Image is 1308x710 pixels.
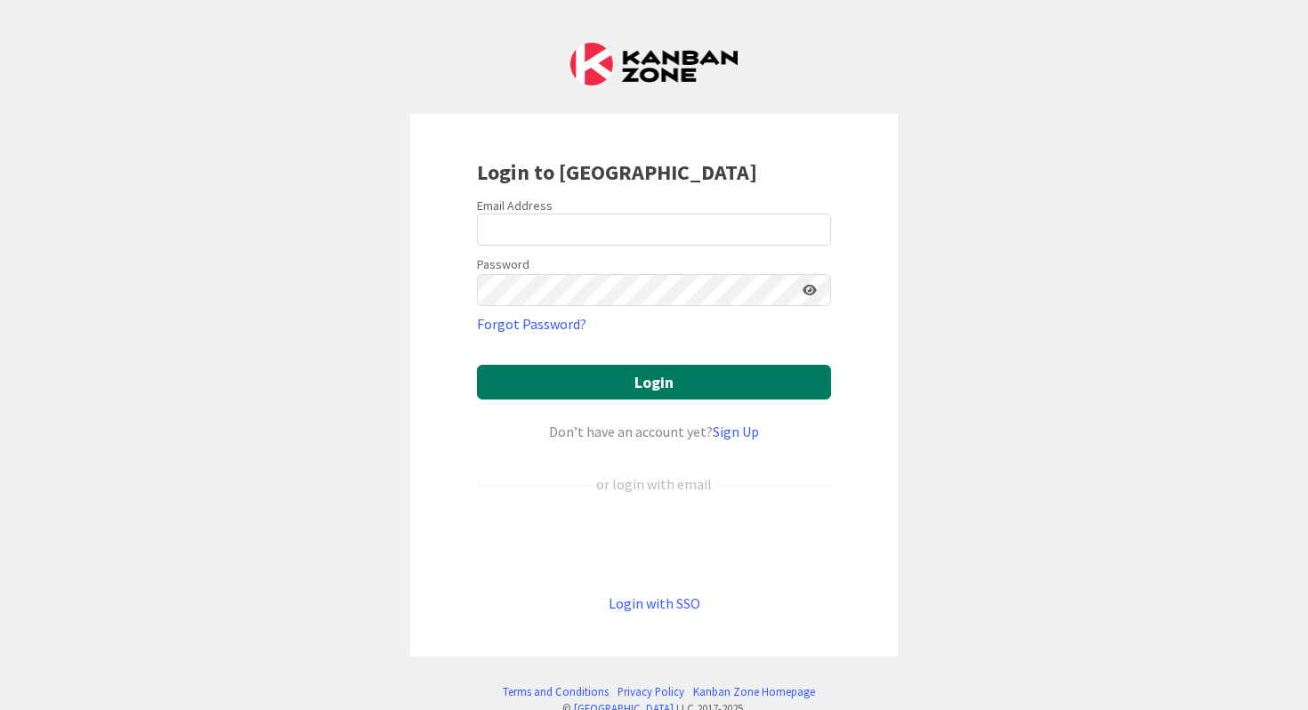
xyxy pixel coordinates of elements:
a: Terms and Conditions [503,683,609,700]
a: Privacy Policy [618,683,684,700]
div: Don’t have an account yet? [477,421,831,442]
label: Password [477,255,529,274]
iframe: Sign in with Google Button [468,524,840,563]
b: Login to [GEOGRAPHIC_DATA] [477,158,757,186]
div: or login with email [592,473,716,495]
button: Login [477,365,831,399]
img: Kanban Zone [570,43,738,85]
a: Sign Up [713,423,759,440]
a: Kanban Zone Homepage [693,683,815,700]
label: Email Address [477,198,553,214]
a: Forgot Password? [477,313,586,335]
a: Login with SSO [609,594,700,612]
